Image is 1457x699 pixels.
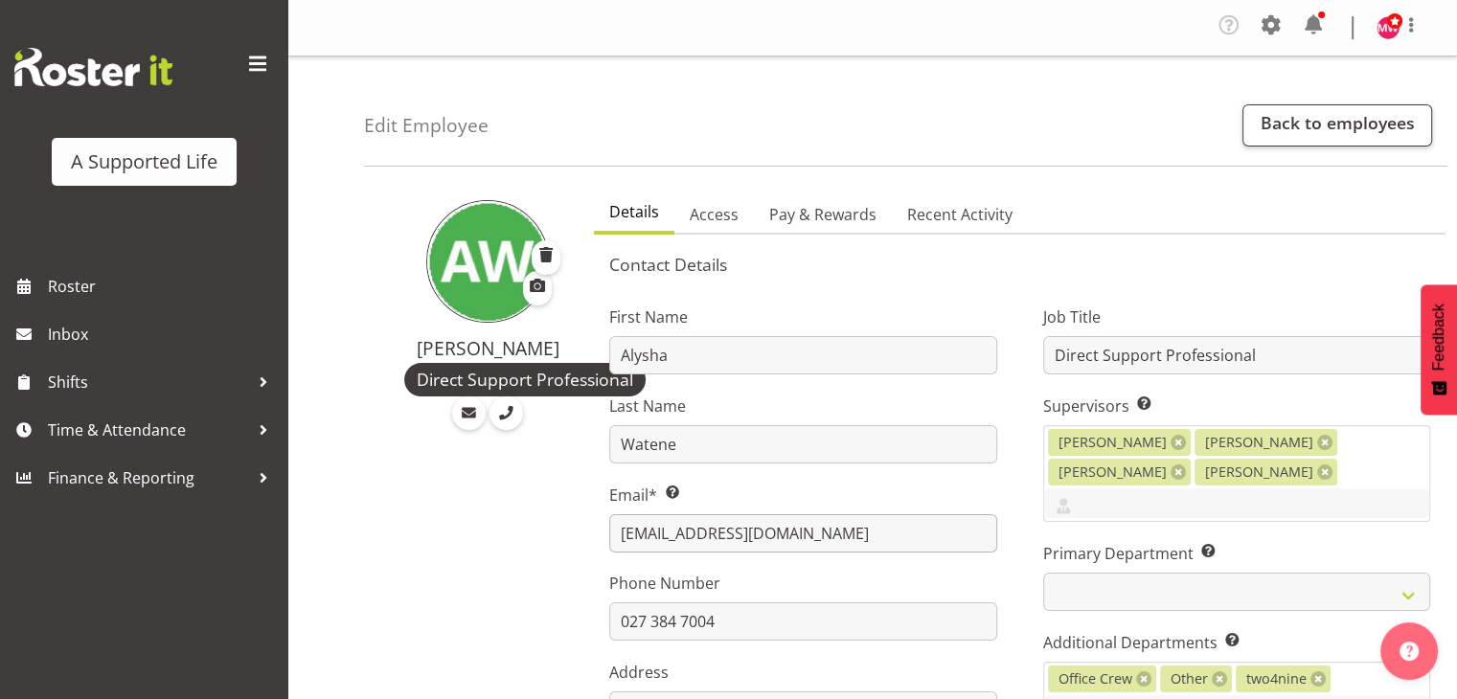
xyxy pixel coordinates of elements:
[1421,284,1457,415] button: Feedback - Show survey
[690,203,739,226] span: Access
[1059,432,1167,453] span: [PERSON_NAME]
[609,425,996,463] input: Last Name
[48,416,249,444] span: Time & Attendance
[1171,668,1208,689] span: Other
[1205,432,1313,453] span: [PERSON_NAME]
[609,200,659,223] span: Details
[1043,336,1430,374] input: Job Title
[1246,668,1307,689] span: two4nine
[48,368,249,396] span: Shifts
[769,203,876,226] span: Pay & Rewards
[489,396,523,430] a: Call Employee
[609,484,996,507] label: Email*
[1059,668,1132,689] span: Office Crew
[417,367,633,392] span: Direct Support Professional
[609,305,996,328] label: First Name
[404,338,571,359] h4: [PERSON_NAME]
[1059,462,1167,483] span: [PERSON_NAME]
[609,336,996,374] input: First Name
[609,572,996,595] label: Phone Number
[364,115,489,136] h4: Edit Employee
[426,200,549,323] img: alysha-watene10441.jpg
[1043,305,1430,328] label: Job Title
[71,147,217,176] div: A Supported Life
[1430,304,1447,371] span: Feedback
[609,395,996,417] label: Last Name
[1377,16,1400,39] img: maria-wood10195.jpg
[609,254,1430,275] h5: Contact Details
[48,463,249,492] span: Finance & Reporting
[1043,542,1430,565] label: Primary Department
[14,48,172,86] img: Rosterit website logo
[452,396,486,430] a: Email Employee
[48,320,278,349] span: Inbox
[609,602,996,641] input: Phone Number
[1400,642,1419,661] img: help-xxl-2.png
[48,272,278,301] span: Roster
[609,514,996,552] input: Email Address
[1205,462,1313,483] span: [PERSON_NAME]
[609,661,996,684] label: Address
[907,203,1013,226] span: Recent Activity
[1043,631,1430,654] label: Additional Departments
[1043,395,1430,417] label: Supervisors
[1242,104,1432,147] a: Back to employees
